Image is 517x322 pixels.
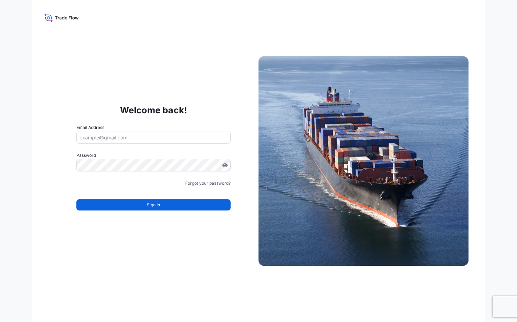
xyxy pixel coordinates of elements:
[120,105,187,116] p: Welcome back!
[147,201,160,208] span: Sign In
[185,180,231,187] a: Forgot your password?
[76,124,104,131] label: Email Address
[76,131,231,144] input: example@gmail.com
[76,199,231,210] button: Sign In
[222,162,228,168] button: Show password
[258,56,469,266] img: Ship illustration
[76,152,231,159] label: Password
